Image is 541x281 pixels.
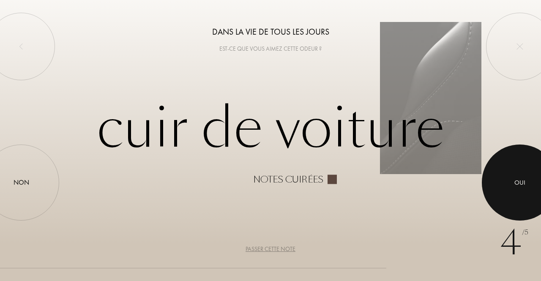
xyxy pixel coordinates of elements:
span: /5 [522,228,528,237]
div: Oui [514,178,525,188]
img: left_onboard.svg [18,43,25,50]
div: Notes cuirées [253,175,323,184]
img: quit_onboard.svg [516,43,523,50]
div: Passer cette note [246,245,295,254]
div: 4 [500,218,528,268]
div: Cuir de Voiture [54,97,487,184]
div: Non [14,177,29,188]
